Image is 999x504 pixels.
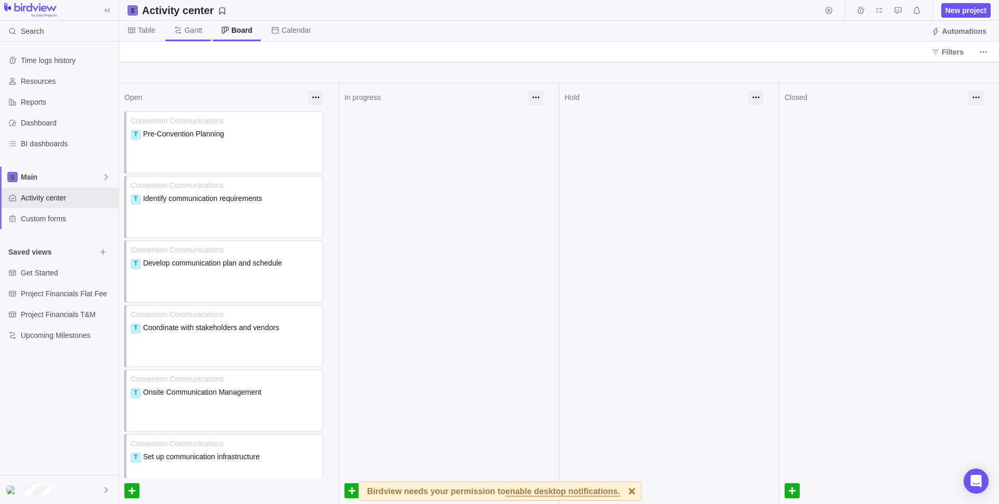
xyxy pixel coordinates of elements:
span: Time logs history [21,55,114,66]
span: Time logs [853,3,868,18]
span: Filters [942,47,964,57]
h2: Activity center [142,3,214,18]
span: New project [945,5,987,16]
a: Approval requests [891,8,905,16]
span: Onsite Communication Management [143,388,261,396]
div: T [131,388,141,398]
div: In progress [344,92,523,103]
div: Birdview needs your permission to [367,482,620,500]
span: Activity center [21,193,114,203]
div: Hold [565,92,743,103]
span: Project Financials Flat Fee [21,288,114,299]
div: Closed [785,92,963,103]
div: Sarah M [6,484,19,496]
span: Convention Communications [131,438,319,449]
span: Board [232,25,252,35]
img: Show [6,486,19,494]
span: Table [138,25,155,35]
span: More actions [976,45,991,59]
span: Save your current layout and filters as a View [138,3,230,18]
span: enable desktop notifications. [505,487,620,497]
span: Dashboard [21,118,114,128]
a: Notifications [910,8,924,16]
span: Project Financials T&M [21,309,114,320]
span: Develop communication plan and schedule [143,259,282,267]
span: Reports [21,97,114,107]
span: Approval requests [891,3,905,18]
span: New project [941,3,991,18]
div: T [131,130,141,140]
span: Convention Communications [131,245,319,255]
span: Search [21,26,44,36]
div: More actions [528,90,543,105]
span: Saved views [8,247,96,257]
span: Automations [927,24,991,39]
span: Pre-Convention Planning [143,130,224,138]
div: More actions [748,90,763,105]
span: Filters [927,45,968,59]
div: T [131,194,141,205]
div: T [131,259,141,269]
span: Automations [942,26,987,36]
span: Set up communication infrastructure [143,452,260,461]
span: Browse views [96,245,110,259]
span: Notifications [910,3,924,18]
span: Coordinate with stakeholders and vendors [143,323,279,332]
a: Time logs [853,8,868,16]
span: Calendar [281,25,311,35]
span: Convention Communications [131,309,319,320]
span: Gantt [184,25,202,35]
div: More actions [968,90,983,105]
span: Custom forms [21,213,114,224]
div: T [131,323,141,334]
span: BI dashboards [21,138,114,149]
span: Start timer [822,3,836,18]
img: logo [4,3,57,18]
div: More actions [308,90,323,105]
span: Upcoming Milestones [21,330,114,341]
span: Main [21,172,102,182]
span: My assignments [872,3,887,18]
span: Convention Communications [131,116,319,126]
span: Convention Communications [131,374,319,384]
a: My assignments [872,8,887,16]
div: Open [124,92,303,103]
span: Resources [21,76,114,86]
span: Convention Communications [131,180,319,191]
span: Get Started [21,268,114,278]
div: T [131,452,141,463]
div: Open Intercom Messenger [964,469,989,494]
span: Identify communication requirements [143,194,262,203]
